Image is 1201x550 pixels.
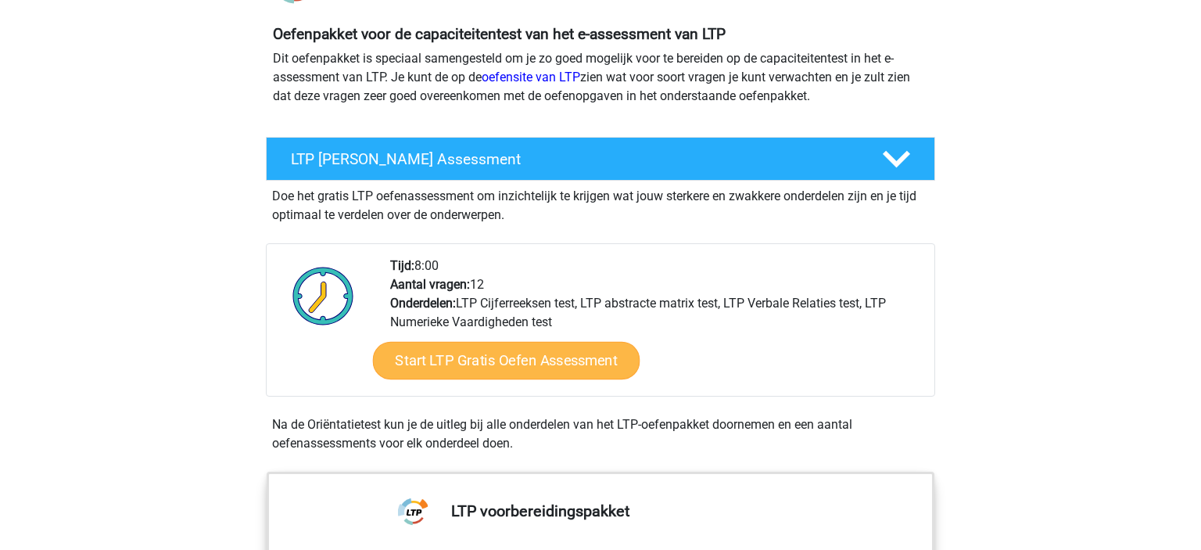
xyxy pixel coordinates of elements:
div: Na de Oriëntatietest kun je de uitleg bij alle onderdelen van het LTP-oefenpakket doornemen en ee... [266,415,935,453]
b: Oefenpakket voor de capaciteitentest van het e-assessment van LTP [273,25,726,43]
a: Start LTP Gratis Oefen Assessment [373,342,640,379]
b: Tijd: [390,258,414,273]
img: Klok [284,257,363,335]
div: Doe het gratis LTP oefenassessment om inzichtelijk te krijgen wat jouw sterkere en zwakkere onder... [266,181,935,225]
div: 8:00 12 LTP Cijferreeksen test, LTP abstracte matrix test, LTP Verbale Relaties test, LTP Numerie... [378,257,934,396]
b: Aantal vragen: [390,277,470,292]
a: oefensite van LTP [482,70,580,84]
b: Onderdelen: [390,296,456,311]
a: LTP [PERSON_NAME] Assessment [260,137,941,181]
p: Dit oefenpakket is speciaal samengesteld om je zo goed mogelijk voor te bereiden op de capaciteit... [273,49,928,106]
h4: LTP [PERSON_NAME] Assessment [291,150,857,168]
